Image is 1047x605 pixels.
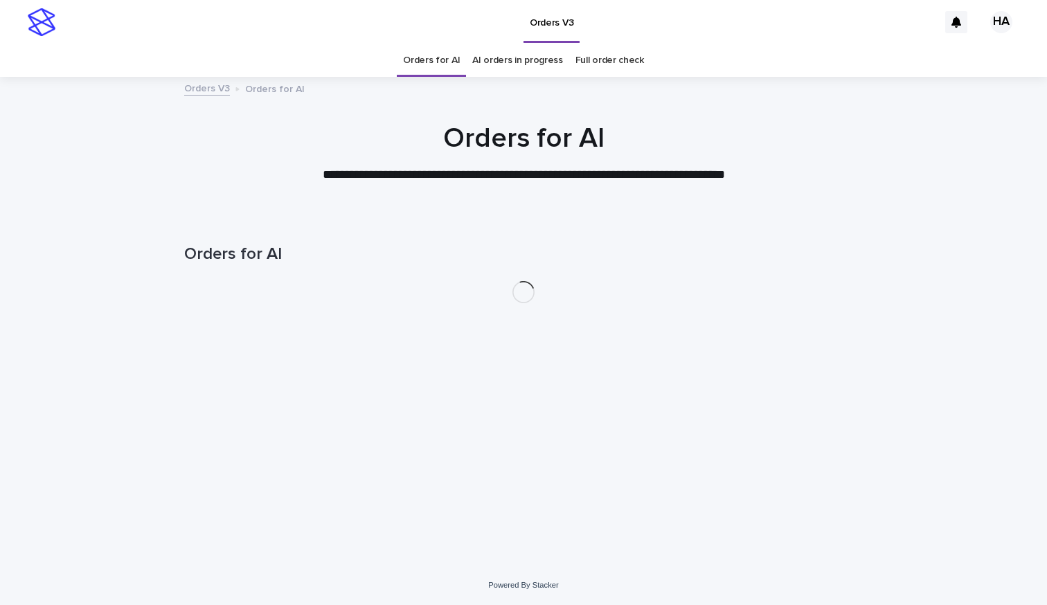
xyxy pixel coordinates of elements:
a: Powered By Stacker [488,581,558,589]
h1: Orders for AI [184,122,863,155]
a: Orders V3 [184,80,230,96]
a: Full order check [575,44,644,77]
img: stacker-logo-s-only.png [28,8,55,36]
div: HA [990,11,1012,33]
a: AI orders in progress [472,44,563,77]
a: Orders for AI [403,44,460,77]
p: Orders for AI [245,80,305,96]
h1: Orders for AI [184,244,863,264]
